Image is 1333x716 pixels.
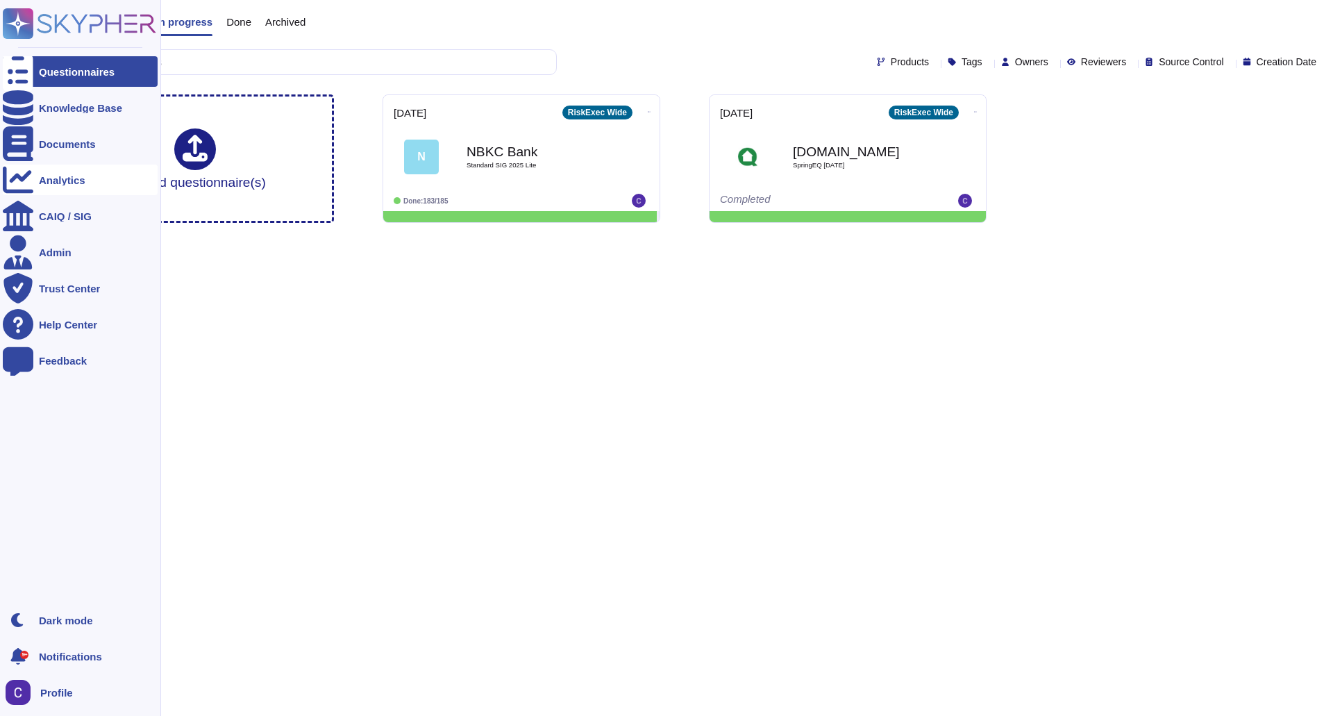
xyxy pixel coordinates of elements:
[562,106,632,119] div: RiskExec Wide
[20,651,28,659] div: 9+
[39,651,102,662] span: Notifications
[720,108,753,118] span: [DATE]
[1081,57,1126,67] span: Reviewers
[39,283,100,294] div: Trust Center
[3,128,158,159] a: Documents
[962,57,982,67] span: Tags
[39,356,87,366] div: Feedback
[730,140,765,174] img: Logo
[958,194,972,208] img: user
[467,162,605,169] span: Standard SIG 2025 Lite
[467,145,605,158] b: NBKC Bank
[1257,57,1316,67] span: Creation Date
[891,57,929,67] span: Products
[3,92,158,123] a: Knowledge Base
[3,273,158,303] a: Trust Center
[632,194,646,208] img: user
[39,211,92,222] div: CAIQ / SIG
[39,139,96,149] div: Documents
[39,319,97,330] div: Help Center
[3,309,158,340] a: Help Center
[39,103,122,113] div: Knowledge Base
[226,17,251,27] span: Done
[156,17,212,27] span: In progress
[720,194,890,208] div: Completed
[40,688,73,698] span: Profile
[1015,57,1048,67] span: Owners
[39,175,85,185] div: Analytics
[3,237,158,267] a: Admin
[3,201,158,231] a: CAIQ / SIG
[3,165,158,195] a: Analytics
[3,56,158,87] a: Questionnaires
[404,140,439,174] div: N
[793,162,932,169] span: SpringEQ [DATE]
[3,677,40,708] button: user
[3,345,158,376] a: Feedback
[793,145,932,158] b: [DOMAIN_NAME]
[124,128,266,189] div: Upload questionnaire(s)
[39,247,72,258] div: Admin
[265,17,305,27] span: Archived
[1159,57,1223,67] span: Source Control
[6,680,31,705] img: user
[394,108,426,118] span: [DATE]
[403,197,448,205] span: Done: 183/185
[889,106,959,119] div: RiskExec Wide
[39,67,115,77] div: Questionnaires
[39,615,93,626] div: Dark mode
[55,50,556,74] input: Search by keywords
